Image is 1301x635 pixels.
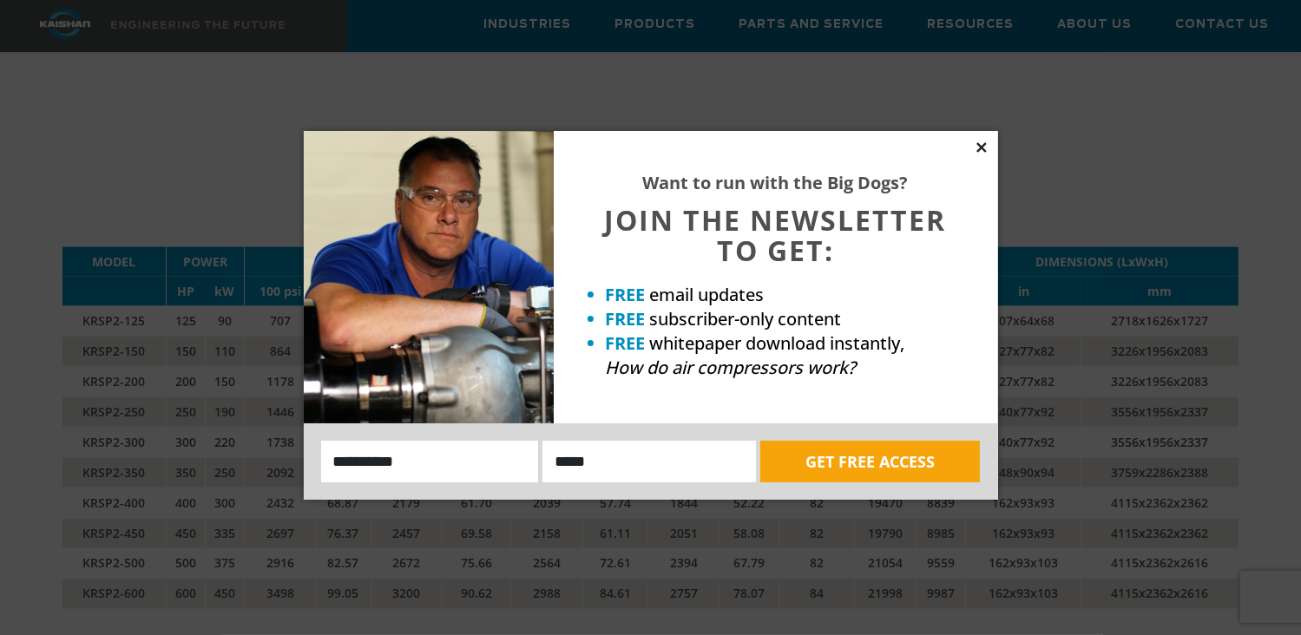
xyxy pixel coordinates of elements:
strong: FREE [606,331,646,355]
em: How do air compressors work? [606,356,857,379]
input: Name: [321,441,539,482]
button: GET FREE ACCESS [760,441,980,482]
input: Email [542,441,756,482]
strong: FREE [606,283,646,306]
span: subscriber-only content [650,307,842,331]
button: Close [974,140,989,155]
span: whitepaper download instantly, [650,331,905,355]
span: email updates [650,283,765,306]
strong: Want to run with the Big Dogs? [643,171,909,194]
span: JOIN THE NEWSLETTER TO GET: [605,201,947,269]
strong: FREE [606,307,646,331]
